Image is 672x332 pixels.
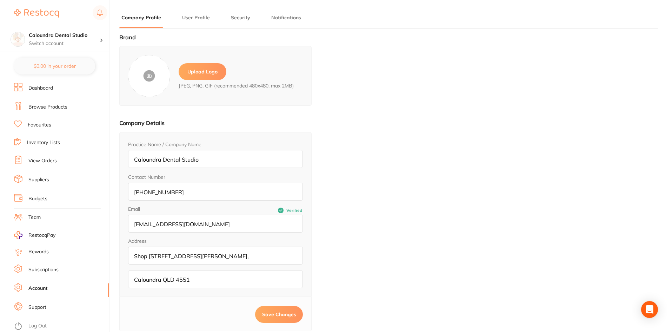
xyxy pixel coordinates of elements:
[29,32,100,39] h4: Caloundra Dental Studio
[180,14,212,21] button: User Profile
[641,301,658,318] div: Open Intercom Messenger
[28,157,57,164] a: View Orders
[28,85,53,92] a: Dashboard
[14,321,107,332] button: Log Out
[27,139,60,146] a: Inventory Lists
[14,58,95,74] button: $0.00 in your order
[269,14,303,21] button: Notifications
[28,323,47,330] a: Log Out
[128,206,215,212] label: Email
[28,248,49,255] a: Rewards
[28,304,46,311] a: Support
[29,40,100,47] p: Switch account
[11,32,25,46] img: Caloundra Dental Studio
[28,104,67,111] a: Browse Products
[14,5,59,21] a: Restocq Logo
[128,174,165,180] label: Contact Number
[255,306,303,323] button: Save Changes
[28,176,49,183] a: Suppliers
[14,9,59,18] img: Restocq Logo
[119,14,163,21] button: Company Profile
[28,232,55,239] span: RestocqPay
[286,208,302,213] span: Verified
[179,63,226,80] label: Upload Logo
[28,266,59,273] a: Subscriptions
[128,142,201,147] label: Practice Name / Company Name
[14,231,55,239] a: RestocqPay
[179,83,294,89] span: JPEG, PNG, GIF (recommended 480x480, max 2MB)
[229,14,252,21] button: Security
[28,122,51,129] a: Favourites
[28,195,47,202] a: Budgets
[119,34,136,41] label: Brand
[119,119,165,126] label: Company Details
[28,214,41,221] a: Team
[128,238,147,244] legend: Address
[262,311,296,318] span: Save Changes
[28,285,47,292] a: Account
[14,231,22,239] img: RestocqPay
